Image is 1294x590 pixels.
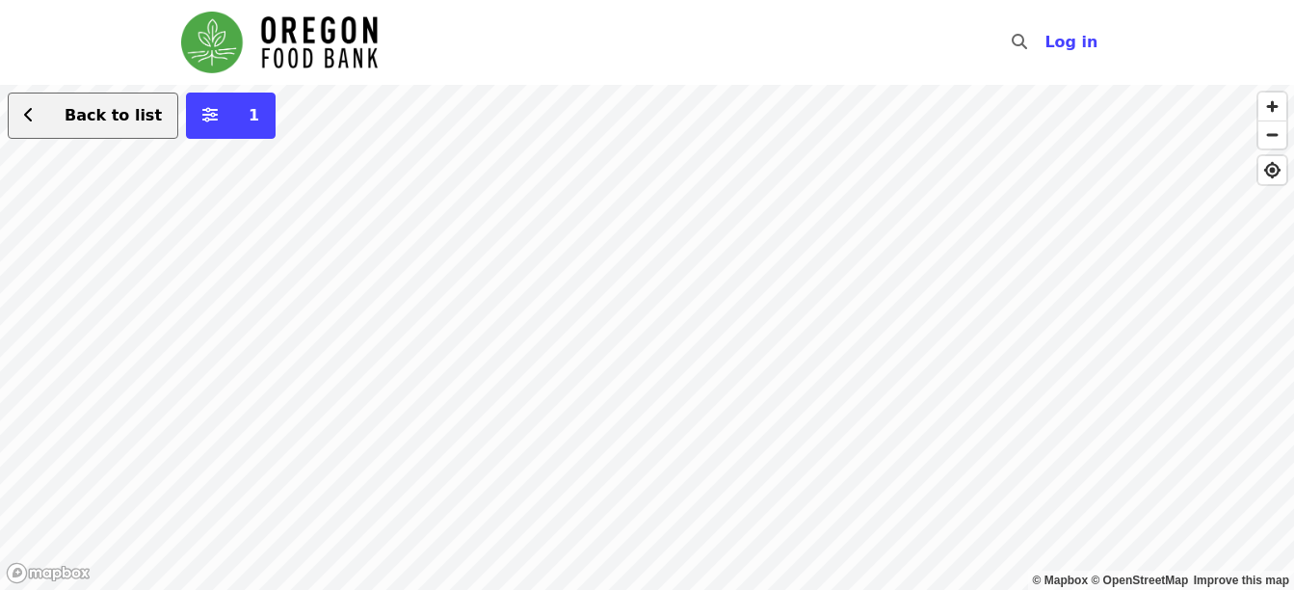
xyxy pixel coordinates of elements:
button: Zoom In [1258,93,1286,121]
a: Mapbox [1033,574,1089,587]
button: Zoom Out [1258,121,1286,148]
i: chevron-left icon [24,106,34,124]
input: Search [1039,19,1054,66]
button: More filters (1 selected) [186,93,276,139]
button: Find My Location [1258,156,1286,184]
a: Mapbox logo [6,562,91,584]
a: Map feedback [1194,574,1289,587]
img: Oregon Food Bank - Home [181,12,378,73]
span: 1 [249,106,259,124]
a: OpenStreetMap [1091,574,1188,587]
span: Log in [1044,33,1097,51]
i: search icon [1012,33,1027,51]
i: sliders-h icon [202,106,218,124]
span: Back to list [65,106,162,124]
button: Back to list [8,93,178,139]
button: Log in [1029,23,1113,62]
